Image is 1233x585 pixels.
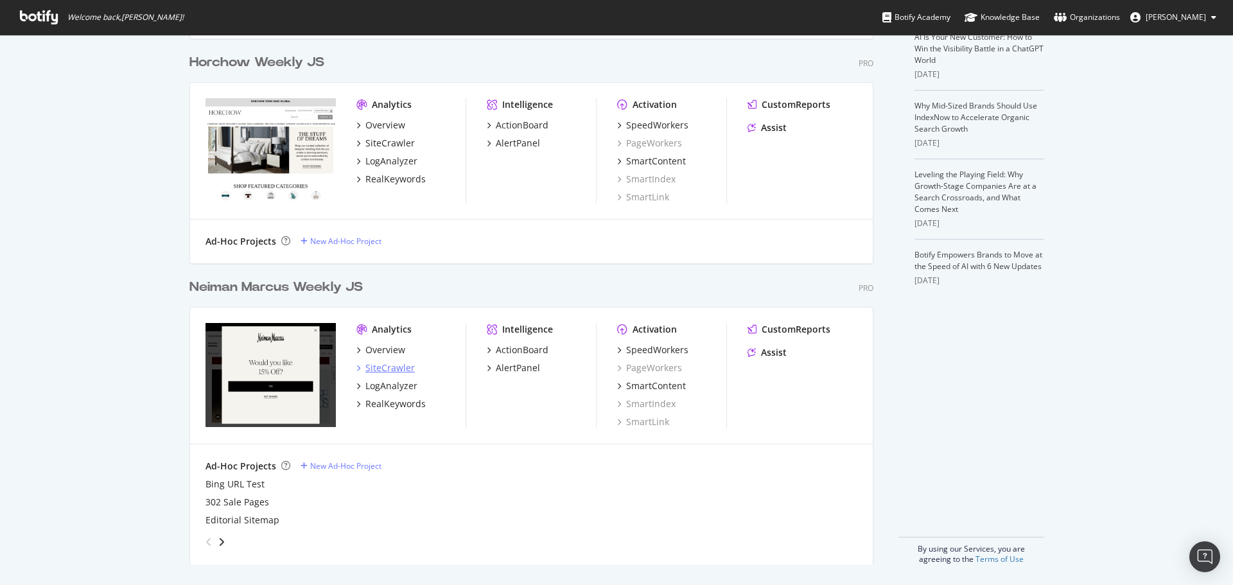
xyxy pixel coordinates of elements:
[914,69,1044,80] div: [DATE]
[859,58,873,69] div: Pro
[859,283,873,293] div: Pro
[502,323,553,336] div: Intelligence
[365,173,426,186] div: RealKeywords
[372,323,412,336] div: Analytics
[1054,11,1120,24] div: Organizations
[617,415,669,428] a: SmartLink
[914,249,1042,272] a: Botify Empowers Brands to Move at the Speed of AI with 6 New Updates
[617,191,669,204] a: SmartLink
[487,119,548,132] a: ActionBoard
[502,98,553,111] div: Intelligence
[205,323,336,427] img: neimanmarcus.com
[372,98,412,111] div: Analytics
[356,380,417,392] a: LogAnalyzer
[882,11,950,24] div: Botify Academy
[617,173,676,186] a: SmartIndex
[205,514,279,527] a: Editorial Sitemap
[365,119,405,132] div: Overview
[189,278,368,297] a: Neiman Marcus Weekly JS
[914,100,1037,134] a: Why Mid-Sized Brands Should Use IndexNow to Accelerate Organic Search Growth
[762,98,830,111] div: CustomReports
[975,554,1024,564] a: Terms of Use
[365,344,405,356] div: Overview
[761,121,787,134] div: Assist
[626,119,688,132] div: SpeedWorkers
[626,380,686,392] div: SmartContent
[496,344,548,356] div: ActionBoard
[617,397,676,410] a: SmartIndex
[365,362,415,374] div: SiteCrawler
[748,121,787,134] a: Assist
[356,155,417,168] a: LogAnalyzer
[356,137,415,150] a: SiteCrawler
[189,53,329,72] a: Horchow Weekly JS
[356,397,426,410] a: RealKeywords
[189,53,324,72] div: Horchow Weekly JS
[67,12,184,22] span: Welcome back, [PERSON_NAME] !
[310,460,381,471] div: New Ad-Hoc Project
[487,344,548,356] a: ActionBoard
[914,218,1044,229] div: [DATE]
[914,137,1044,149] div: [DATE]
[496,119,548,132] div: ActionBoard
[356,344,405,356] a: Overview
[301,460,381,471] a: New Ad-Hoc Project
[748,323,830,336] a: CustomReports
[748,98,830,111] a: CustomReports
[914,31,1044,65] a: AI Is Your New Customer: How to Win the Visibility Battle in a ChatGPT World
[617,119,688,132] a: SpeedWorkers
[496,137,540,150] div: AlertPanel
[356,119,405,132] a: Overview
[310,236,381,247] div: New Ad-Hoc Project
[617,137,682,150] a: PageWorkers
[1146,12,1206,22] span: Carol Augustyni
[487,137,540,150] a: AlertPanel
[633,98,677,111] div: Activation
[365,137,415,150] div: SiteCrawler
[617,155,686,168] a: SmartContent
[205,98,336,202] img: horchow.com
[633,323,677,336] div: Activation
[200,532,217,552] div: angle-left
[617,380,686,392] a: SmartContent
[365,380,417,392] div: LogAnalyzer
[761,346,787,359] div: Assist
[301,236,381,247] a: New Ad-Hoc Project
[914,169,1036,214] a: Leveling the Playing Field: Why Growth-Stage Companies Are at a Search Crossroads, and What Comes...
[965,11,1040,24] div: Knowledge Base
[189,278,363,297] div: Neiman Marcus Weekly JS
[1189,541,1220,572] div: Open Intercom Messenger
[617,362,682,374] a: PageWorkers
[898,537,1044,564] div: By using our Services, you are agreeing to the
[496,362,540,374] div: AlertPanel
[617,344,688,356] a: SpeedWorkers
[914,275,1044,286] div: [DATE]
[205,496,269,509] a: 302 Sale Pages
[356,173,426,186] a: RealKeywords
[205,460,276,473] div: Ad-Hoc Projects
[365,397,426,410] div: RealKeywords
[762,323,830,336] div: CustomReports
[205,235,276,248] div: Ad-Hoc Projects
[217,536,226,548] div: angle-right
[626,344,688,356] div: SpeedWorkers
[487,362,540,374] a: AlertPanel
[365,155,417,168] div: LogAnalyzer
[626,155,686,168] div: SmartContent
[748,346,787,359] a: Assist
[356,362,415,374] a: SiteCrawler
[205,478,265,491] a: Bing URL Test
[1120,7,1227,28] button: [PERSON_NAME]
